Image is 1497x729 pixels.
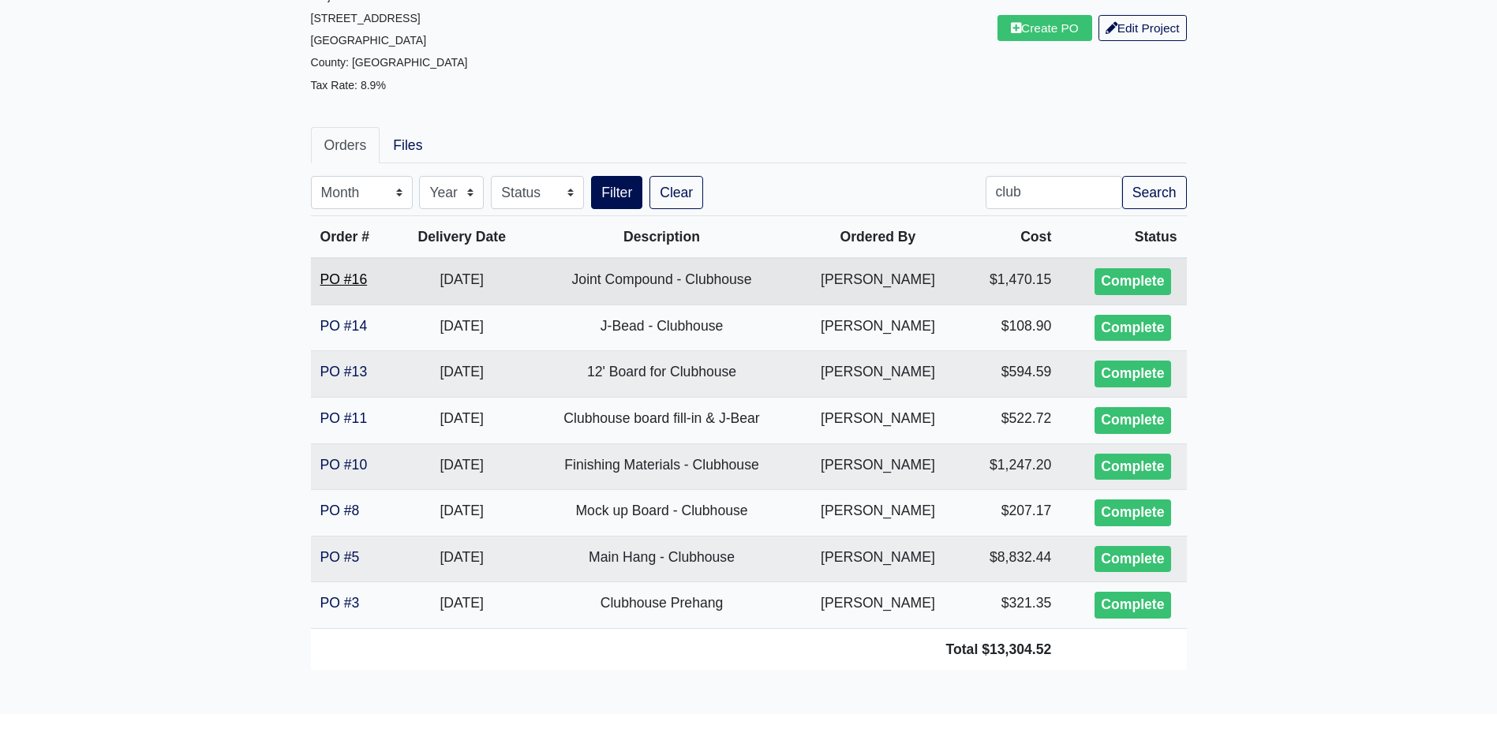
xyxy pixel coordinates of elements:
[528,536,795,582] td: Main Hang - Clubhouse
[960,490,1061,536] td: $207.17
[1122,176,1187,209] button: Search
[320,549,360,565] a: PO #5
[795,351,961,398] td: [PERSON_NAME]
[795,216,961,259] th: Ordered By
[960,351,1061,398] td: $594.59
[528,443,795,490] td: Finishing Materials - Clubhouse
[320,457,368,473] a: PO #10
[795,305,961,351] td: [PERSON_NAME]
[649,176,703,209] a: Clear
[395,305,528,351] td: [DATE]
[311,216,396,259] th: Order #
[528,397,795,443] td: Clubhouse board fill-in & J-Bear
[986,176,1122,209] input: Search
[960,582,1061,629] td: $321.35
[320,595,360,611] a: PO #3
[320,364,368,379] a: PO #13
[395,351,528,398] td: [DATE]
[1095,454,1170,480] div: Complete
[311,56,468,69] small: County: [GEOGRAPHIC_DATA]
[960,536,1061,582] td: $8,832.44
[395,536,528,582] td: [DATE]
[395,258,528,305] td: [DATE]
[395,443,528,490] td: [DATE]
[795,582,961,629] td: [PERSON_NAME]
[311,34,427,47] small: [GEOGRAPHIC_DATA]
[795,397,961,443] td: [PERSON_NAME]
[528,216,795,259] th: Description
[1098,15,1187,41] a: Edit Project
[960,258,1061,305] td: $1,470.15
[395,397,528,443] td: [DATE]
[795,536,961,582] td: [PERSON_NAME]
[795,443,961,490] td: [PERSON_NAME]
[320,271,368,287] a: PO #16
[311,127,380,163] a: Orders
[795,258,961,305] td: [PERSON_NAME]
[1095,268,1170,295] div: Complete
[591,176,642,209] button: Filter
[1095,499,1170,526] div: Complete
[960,443,1061,490] td: $1,247.20
[960,216,1061,259] th: Cost
[528,258,795,305] td: Joint Compound - Clubhouse
[528,351,795,398] td: 12' Board for Clubhouse
[960,305,1061,351] td: $108.90
[1095,546,1170,573] div: Complete
[960,397,1061,443] td: $522.72
[380,127,436,163] a: Files
[528,490,795,536] td: Mock up Board - Clubhouse
[395,582,528,629] td: [DATE]
[1095,407,1170,434] div: Complete
[528,305,795,351] td: J-Bead - Clubhouse
[320,410,368,426] a: PO #11
[1095,361,1170,387] div: Complete
[320,503,360,518] a: PO #8
[311,628,1061,670] td: Total $13,304.52
[395,216,528,259] th: Delivery Date
[320,318,368,334] a: PO #14
[311,79,386,92] small: Tax Rate: 8.9%
[395,490,528,536] td: [DATE]
[528,582,795,629] td: Clubhouse Prehang
[1095,592,1170,619] div: Complete
[1095,315,1170,342] div: Complete
[311,12,421,24] small: [STREET_ADDRESS]
[997,15,1092,41] a: Create PO
[795,490,961,536] td: [PERSON_NAME]
[1061,216,1186,259] th: Status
